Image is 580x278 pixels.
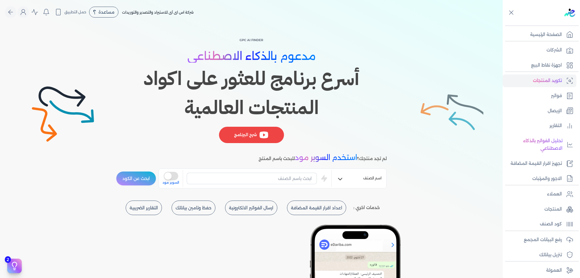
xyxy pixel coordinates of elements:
p: التقارير [549,122,562,130]
a: تجهيز اقرار القيمة المضافة [503,157,576,170]
span: مساعدة [98,10,114,14]
span: مدعوم بالذكاء الاصطناعي [187,49,316,63]
a: الشركات [503,44,576,57]
button: اعداد اقرار القيمة المضافة [287,201,346,215]
input: ابحث باسم الصنف [187,173,317,184]
span: 2 [5,256,11,263]
a: المنتجات [503,203,576,216]
a: فواتير [503,90,576,102]
a: الإيصال [503,105,576,117]
p: رفع البيانات المجمع [524,236,562,244]
a: الصفحة الرئيسية [503,28,576,41]
a: تكويد المنتجات [503,74,576,87]
a: الاجور والمرتبات [503,172,576,185]
div: شرح البرنامج [219,127,284,143]
span: شركة اس اى آى للاستيراد والتصدير والتوريدات [122,10,194,15]
span: حمل التطبيق [64,9,86,15]
button: ارسال الفواتير الالكترونية [225,201,277,215]
a: التقارير [503,119,576,132]
p: لم تجد منتجك؟ للبحث باسم المنتج [259,154,387,163]
button: ابحث عن الكود [116,171,156,186]
a: اجهزة نقاط البيع [503,59,576,72]
p: الشركات [546,46,562,54]
a: العملاء [503,188,576,201]
a: تنزيل بياناتك [503,249,576,261]
a: العمولة [503,264,576,277]
a: رفع البيانات المجمع [503,234,576,246]
button: حفظ وتامين بياناتك [172,201,215,215]
a: تحليل الفواتير بالذكاء الاصطناعي [503,135,576,155]
p: خدمات اخري : [353,204,380,212]
a: كود الصنف [503,218,576,231]
p: GPC AI Finder [116,36,387,44]
p: كود الصنف [540,220,562,228]
button: 2 [7,259,22,273]
span: اسم الصنف [363,175,382,183]
p: تنزيل بياناتك [539,251,562,259]
p: تكويد المنتجات [533,77,562,85]
p: تحليل الفواتير بالذكاء الاصطناعي [506,137,562,152]
span: السوبر مود [163,180,179,185]
p: تجهيز اقرار القيمة المضافة [511,160,562,168]
img: logo [564,8,575,17]
span: استخدم السوبر مود [295,153,357,162]
h1: أسرع برنامج للعثور على اكواد المنتجات العالمية [116,64,387,122]
p: الصفحة الرئيسية [530,31,562,39]
p: العمولة [546,267,562,274]
div: مساعدة [89,7,118,18]
button: حمل التطبيق [53,7,88,17]
p: العملاء [547,190,562,198]
p: فواتير [551,92,562,100]
button: اسم الصنف [332,173,386,185]
p: المنتجات [544,205,562,213]
p: الإيصال [548,107,562,115]
p: الاجور والمرتبات [532,175,562,183]
button: التقارير الضريبية [126,201,162,215]
p: اجهزة نقاط البيع [531,61,562,69]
